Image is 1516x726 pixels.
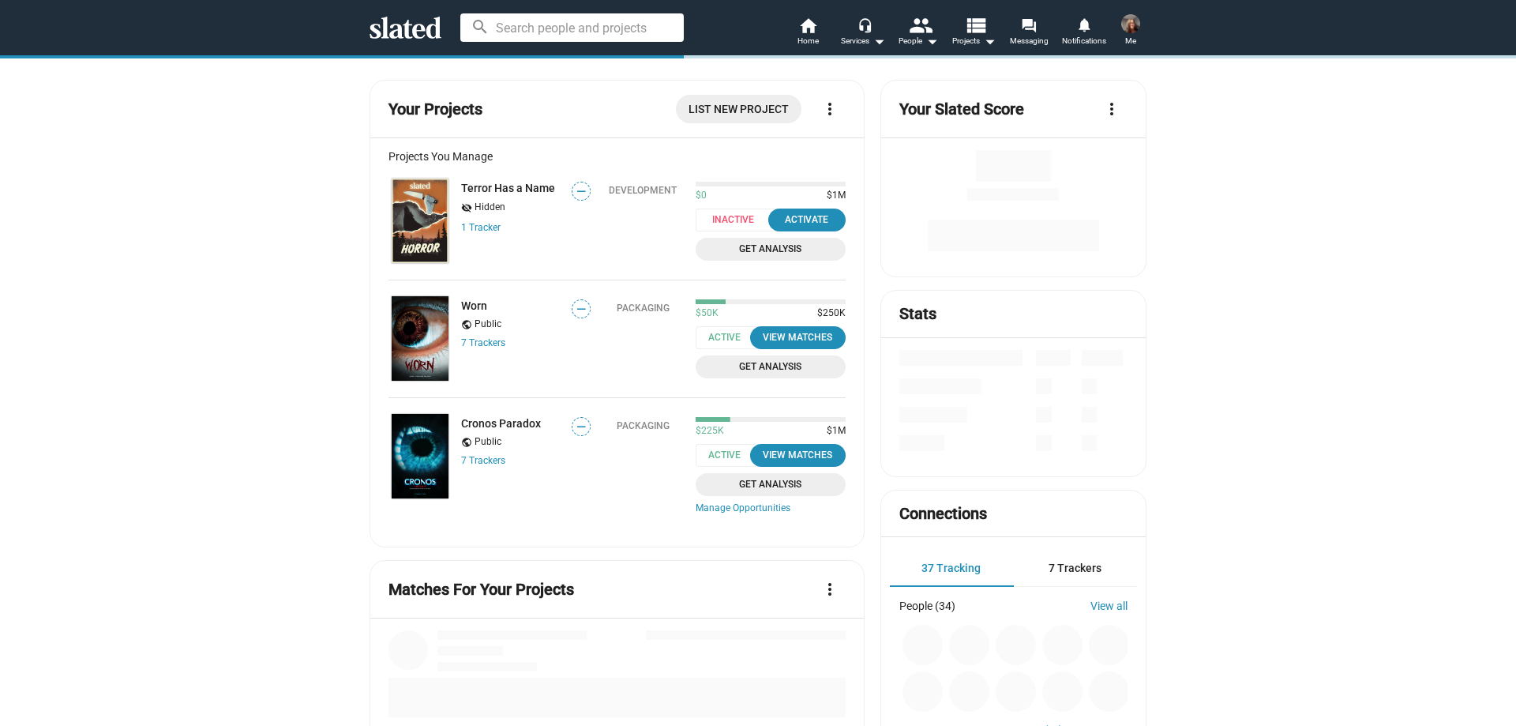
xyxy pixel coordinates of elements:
span: $0 [696,190,707,202]
mat-icon: arrow_drop_down [869,32,888,51]
mat-icon: more_vert [820,100,839,118]
a: 7 Trackers [461,337,505,348]
a: List New Project [676,95,801,123]
a: Worn [461,299,487,312]
a: Messaging [1001,16,1056,51]
span: $250K [811,307,846,320]
mat-icon: more_vert [1102,100,1121,118]
button: Activate [768,209,846,231]
span: s [501,455,505,466]
div: Projects You Manage [388,150,846,163]
span: List New Project [689,95,789,123]
a: Notifications [1056,16,1112,51]
img: Trisha Gianesin [1121,14,1140,33]
button: Trisha GianesinMe [1112,11,1150,52]
span: Hidden [475,201,505,214]
span: Get Analysis [705,241,836,258]
span: 7 Trackers [1049,562,1101,574]
a: 7 Trackers [461,455,505,466]
mat-card-title: Matches For Your Projects [388,579,574,600]
mat-icon: headset_mic [857,17,872,32]
mat-icon: arrow_drop_down [922,32,941,51]
span: — [572,302,590,317]
div: Packaging [617,420,670,431]
mat-icon: visibility_off [461,201,472,216]
mat-icon: forum [1021,17,1036,32]
button: People [891,16,946,51]
mat-icon: notifications [1076,17,1091,32]
div: View Matches [760,447,836,464]
span: Projects [952,32,996,51]
div: Development [609,185,677,196]
button: Projects [946,16,1001,51]
span: Get Analysis [705,359,836,375]
span: $225K [696,425,724,438]
mat-card-title: Your Projects [388,99,482,120]
div: People [899,32,938,51]
span: Active [696,444,763,467]
a: Get Analysis [696,238,846,261]
mat-card-title: Stats [899,303,936,325]
a: Home [780,16,835,51]
span: Me [1125,32,1136,51]
div: People (34) [899,600,955,612]
span: Get Analysis [705,476,836,493]
button: Services [835,16,891,51]
mat-icon: more_vert [820,580,839,599]
a: Worn [388,293,452,384]
mat-icon: view_list [964,13,987,36]
a: Get Analysis [696,355,846,378]
span: — [572,419,590,434]
img: Terror Has a Name [392,179,448,263]
span: 37 Tracking [921,562,981,574]
mat-card-title: Your Slated Score [899,99,1024,120]
mat-icon: arrow_drop_down [980,32,999,51]
button: View Matches [750,444,846,467]
a: Get Analysis [696,473,846,496]
div: Packaging [617,303,670,314]
span: Public [475,318,501,331]
mat-card-title: Connections [899,503,987,525]
a: Terror Has a Name [388,175,452,266]
div: Services [841,32,885,51]
input: Search people and projects [460,13,684,42]
a: View all [1090,600,1128,612]
mat-icon: home [798,16,817,35]
button: View Matches [750,326,846,349]
a: Manage Opportunities [696,502,846,515]
mat-icon: people [909,13,932,36]
a: 1 Tracker [461,222,501,233]
span: Messaging [1010,32,1049,51]
span: $1M [820,425,846,438]
img: Cronos Paradox [392,414,448,498]
a: Terror Has a Name [461,182,555,194]
a: Cronos Paradox [388,411,452,502]
span: Inactive [696,209,780,231]
span: Home [797,32,819,51]
span: Active [696,326,763,349]
div: Activate [778,212,836,228]
img: Worn [392,296,448,381]
span: — [572,184,590,199]
span: Notifications [1062,32,1106,51]
a: Cronos Paradox [461,417,541,430]
span: $50K [696,307,719,320]
span: $1M [820,190,846,202]
span: s [501,337,505,348]
div: View Matches [760,329,836,346]
span: Public [475,436,501,449]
